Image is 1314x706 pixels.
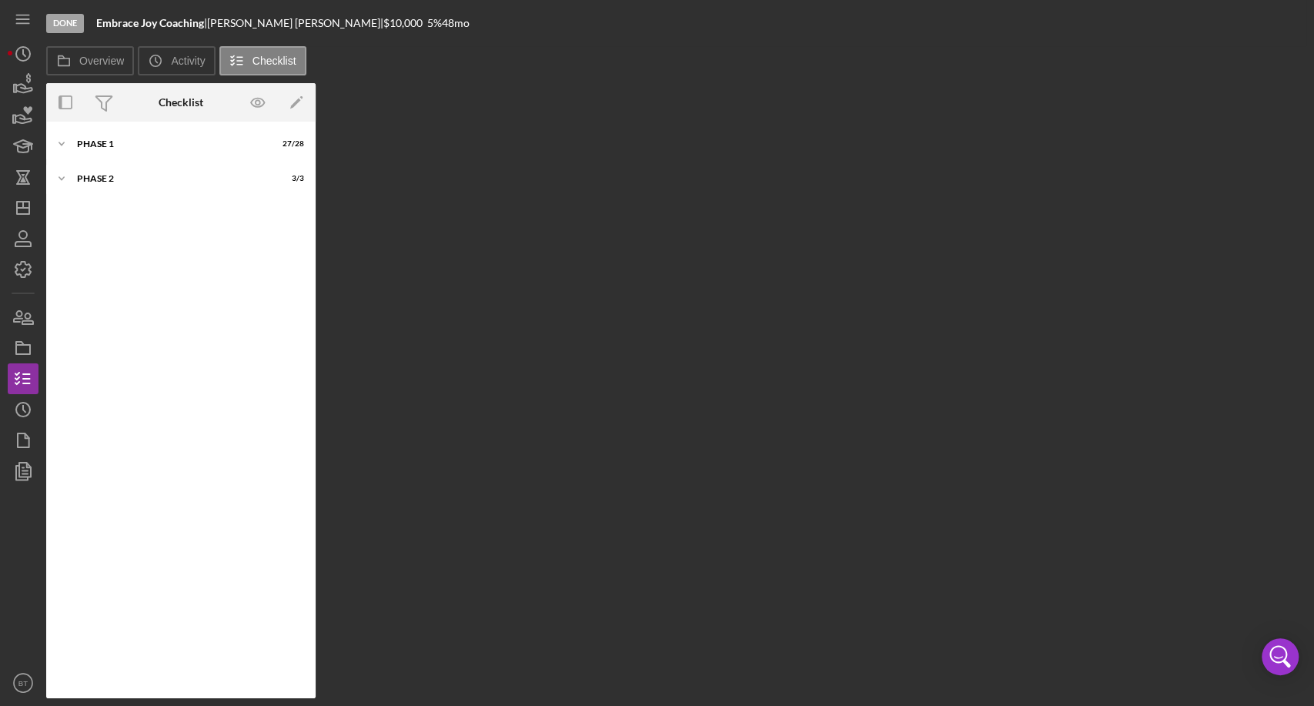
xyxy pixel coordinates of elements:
[46,14,84,33] div: Done
[159,96,203,109] div: Checklist
[18,679,28,688] text: BT
[276,174,304,183] div: 3 / 3
[8,668,38,698] button: BT
[171,55,205,67] label: Activity
[276,139,304,149] div: 27 / 28
[219,46,306,75] button: Checklist
[77,139,266,149] div: Phase 1
[96,17,207,29] div: |
[77,174,266,183] div: Phase 2
[1262,638,1299,675] div: Open Intercom Messenger
[96,16,204,29] b: Embrace Joy Coaching
[46,46,134,75] button: Overview
[207,17,383,29] div: [PERSON_NAME] [PERSON_NAME] |
[383,17,427,29] div: $10,000
[252,55,296,67] label: Checklist
[138,46,215,75] button: Activity
[427,17,442,29] div: 5 %
[442,17,470,29] div: 48 mo
[79,55,124,67] label: Overview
